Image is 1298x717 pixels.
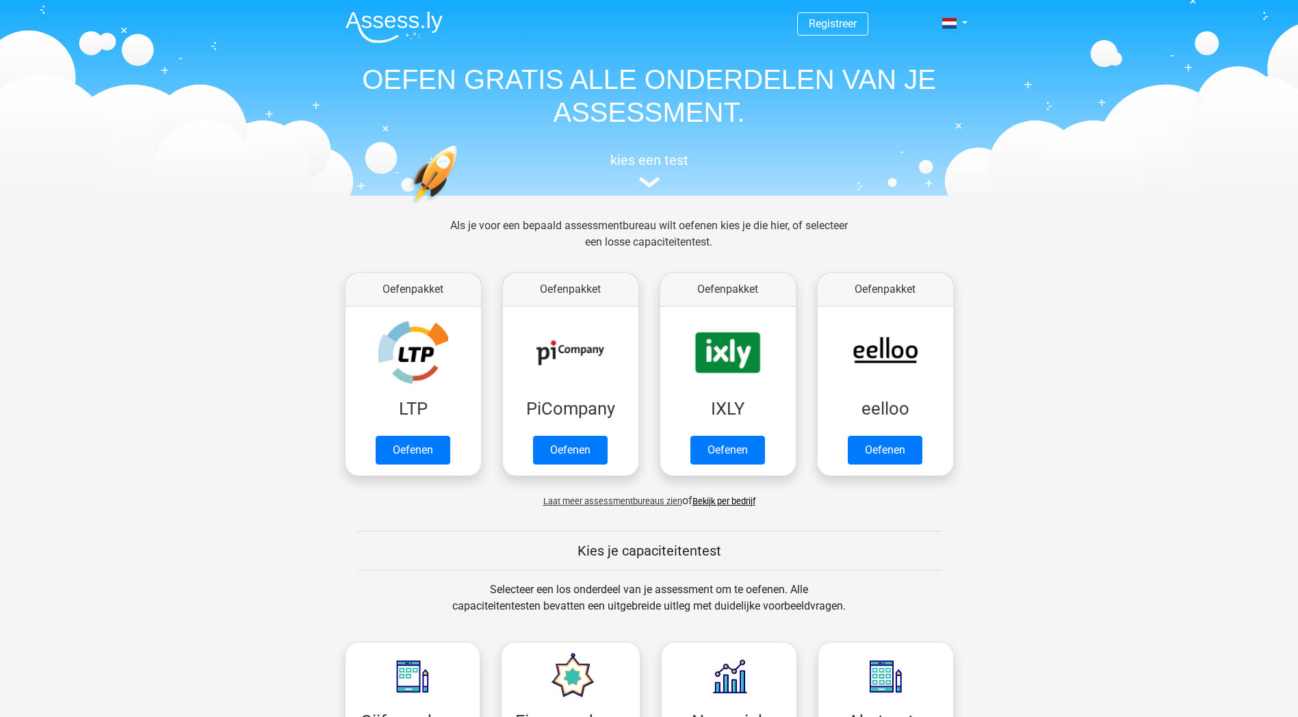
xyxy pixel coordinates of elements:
a: kies een test [335,152,964,188]
h1: OEFEN GRATIS ALLE ONDERDELEN VAN JE ASSESSMENT. [335,63,964,129]
h5: kies een test [335,152,964,168]
span: Laat meer assessmentbureaus zien [543,496,682,506]
a: Registreer [809,17,857,30]
div: Selecteer een los onderdeel van je assessment om te oefenen. Alle capaciteitentesten bevatten een... [439,582,859,631]
a: Oefenen [376,436,450,465]
a: Oefenen [690,436,765,465]
h5: Kies je capaciteitentest [357,543,942,559]
a: Oefenen [533,436,608,465]
div: of [335,482,964,509]
img: oefenen [410,145,510,269]
a: Oefenen [848,436,922,465]
a: Bekijk per bedrijf [692,496,755,506]
img: assessment [639,177,660,187]
img: Assessly [346,11,443,43]
div: Als je voor een bepaald assessmentbureau wilt oefenen kies je die hier, of selecteer een losse ca... [439,218,859,267]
